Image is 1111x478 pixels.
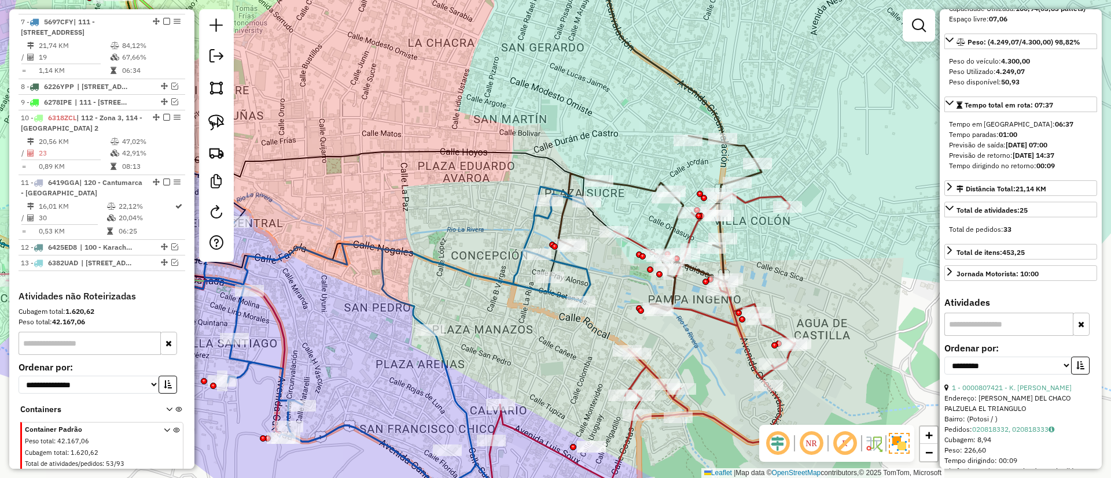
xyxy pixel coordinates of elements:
[174,114,181,121] em: Opções
[77,81,130,92] span: 113 - Centro, 114 - Casco Viejo 2
[48,178,79,187] span: 6419GGA
[925,445,933,460] span: −
[205,201,228,227] a: Reroteirizar Sessão
[38,225,106,237] td: 0,53 KM
[889,433,910,454] img: Exibir/Ocultar setores
[171,98,178,105] em: Visualizar rota
[122,147,180,159] td: 42,91%
[944,341,1097,355] label: Ordenar por:
[19,291,185,302] h4: Atividades não Roteirizadas
[122,51,180,63] td: 67,66%
[944,51,1097,92] div: Peso: (4.249,07/4.300,00) 98,82%
[944,446,986,454] span: Peso: 226,60
[38,51,110,63] td: 19
[944,114,1097,176] div: Tempo total em rota: 07:37
[27,138,34,145] i: Distância Total
[163,114,170,121] em: Finalizar rota
[944,414,1097,424] div: Bairro: (Potosi / )
[205,45,228,71] a: Exportar sessão
[957,184,1046,194] div: Distância Total:
[161,259,168,266] em: Alterar sequência das rotas
[949,57,1030,65] span: Peso do veículo:
[161,83,168,90] em: Alterar sequência das rotas
[21,161,27,172] td: =
[102,460,104,468] span: :
[111,54,119,61] i: % de utilização da cubagem
[208,144,225,161] img: Criar rota
[920,444,937,461] a: Zoom out
[1049,426,1054,433] i: Observações
[949,161,1092,171] div: Tempo dirigindo no retorno:
[27,42,34,49] i: Distância Total
[161,98,168,105] em: Alterar sequência das rotas
[38,147,110,159] td: 23
[944,393,1097,414] div: Endereço: [PERSON_NAME] DEL CHACO PALZUELA EL TRIANGULO
[944,424,1097,435] div: Pedidos:
[27,203,34,210] i: Distância Total
[701,468,944,478] div: Map data © contributors,© 2025 TomTom, Microsoft
[107,228,113,235] i: Tempo total em rota
[996,67,1025,76] strong: 4.249,07
[944,455,1097,466] div: Tempo dirigindo: 00:09
[44,98,72,106] span: 6278IPE
[19,317,185,327] div: Peso total:
[949,150,1092,161] div: Previsão de retorno:
[48,113,76,122] span: 6318ZCL
[153,179,160,186] em: Alterar sequência das rotas
[38,40,110,51] td: 21,74 KM
[949,77,1092,87] div: Peso disponível:
[949,66,1092,77] div: Peso Utilizado:
[944,34,1097,49] a: Peso: (4.249,07/4.300,00) 98,82%
[161,243,168,250] em: Alterar sequência das rotas
[967,38,1080,46] span: Peso: (4.249,07/4.300,00) 98,82%
[205,170,228,196] a: Criar modelo
[118,212,174,224] td: 20,04%
[21,212,27,224] td: /
[122,136,180,147] td: 47,02%
[949,129,1092,140] div: Tempo paradas:
[907,14,930,37] a: Exibir filtros
[1055,120,1073,128] strong: 06:37
[21,51,27,63] td: /
[949,14,1092,24] div: Espaço livre:
[949,140,1092,150] div: Previsão de saída:
[704,469,732,477] a: Leaflet
[999,130,1017,139] strong: 01:00
[972,425,1054,433] a: 020818332, 020818333
[944,202,1097,217] a: Total de atividades:25
[944,435,991,444] span: Cubagem: 8,94
[118,225,174,237] td: 06:25
[171,259,178,266] em: Visualizar rota
[944,220,1097,239] div: Total de atividades:25
[734,469,735,477] span: |
[111,163,116,170] i: Tempo total em rota
[944,180,1097,196] a: Distância Total:21,14 KM
[38,65,110,76] td: 1,14 KM
[433,444,462,456] div: Atividade não roteirizada - T MARIO
[21,147,27,159] td: /
[38,161,110,172] td: 0,89 KM
[1003,225,1011,234] strong: 33
[38,201,106,212] td: 16,01 KM
[925,428,933,442] span: +
[944,297,1097,308] h4: Atividades
[21,98,72,106] span: 9 -
[174,179,181,186] em: Opções
[21,113,142,132] span: | 112 - Zona 3, 114 - [GEOGRAPHIC_DATA] 2
[205,14,228,40] a: Nova sessão e pesquisa
[957,206,1028,214] span: Total de atividades:
[949,3,1092,14] div: Capacidade Utilizada:
[27,150,34,157] i: Total de Atividades
[21,65,27,76] td: =
[1036,161,1055,170] strong: 00:09
[118,201,174,212] td: 22,12%
[944,265,1097,281] a: Jornada Motorista: 10:00
[21,82,74,91] span: 8 -
[577,441,606,453] div: Atividade não roteirizada - LUIS FERNANDO V
[21,178,142,197] span: 11 -
[208,114,225,131] img: Selecionar atividades - laço
[1016,184,1046,193] span: 21,14 KM
[52,317,85,326] strong: 42.167,06
[48,258,78,267] span: 6382UAD
[44,17,73,26] span: 5697CFY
